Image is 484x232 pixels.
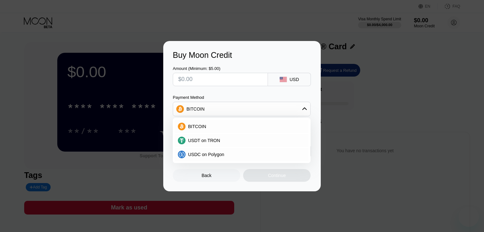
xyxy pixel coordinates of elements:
[173,103,310,115] div: BITCOIN
[175,134,309,147] div: USDT on TRON
[202,173,212,178] div: Back
[173,51,311,60] div: Buy Moon Credit
[188,152,224,157] span: USDC on Polygon
[173,66,268,71] div: Amount (Minimum: $5.00)
[173,95,311,100] div: Payment Method
[188,124,206,129] span: BITCOIN
[178,73,263,86] input: $0.00
[175,148,309,161] div: USDC on Polygon
[175,120,309,133] div: BITCOIN
[188,138,220,143] span: USDT on TRON
[186,106,205,112] div: BITCOIN
[459,207,479,227] iframe: Nút để khởi chạy cửa sổ nhắn tin
[290,77,299,82] div: USD
[173,169,240,182] div: Back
